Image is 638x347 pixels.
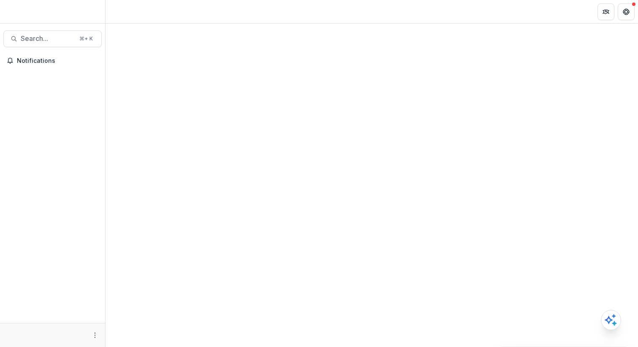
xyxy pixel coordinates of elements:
span: Notifications [17,57,98,65]
button: Notifications [3,54,102,67]
nav: breadcrumb [109,5,145,18]
button: Get Help [618,3,635,20]
button: More [90,330,100,340]
button: Open AI Assistant [601,310,621,330]
span: Search... [21,35,74,43]
button: Partners [597,3,614,20]
div: ⌘ + K [78,34,95,43]
button: Search... [3,30,102,47]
